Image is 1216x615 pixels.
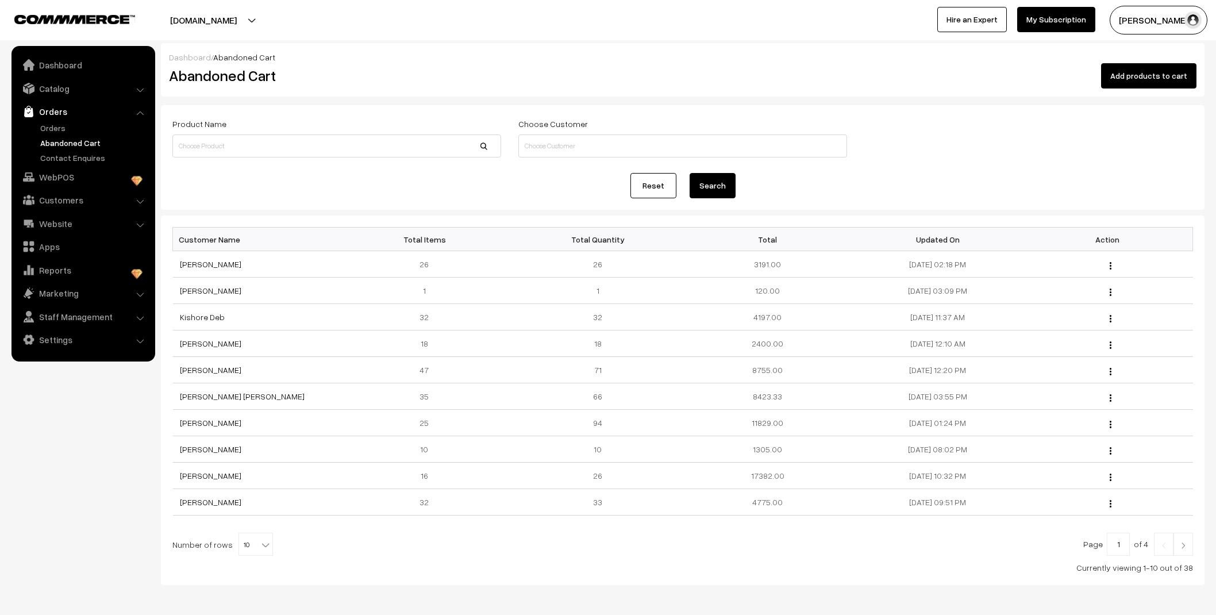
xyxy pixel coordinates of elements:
a: WebPOS [14,167,151,187]
td: [DATE] 08:02 PM [853,436,1023,463]
a: Catalog [14,78,151,99]
a: COMMMERCE [14,11,115,25]
td: 3191.00 [683,251,853,278]
img: Menu [1110,289,1111,296]
th: Customer Name [173,228,343,251]
a: [PERSON_NAME] [180,418,241,428]
td: [DATE] 10:32 PM [853,463,1023,489]
a: Contact Enquires [37,152,151,164]
a: [PERSON_NAME] [180,444,241,454]
a: Reset [630,173,676,198]
div: / [169,51,1196,63]
button: Add products to cart [1101,63,1196,89]
label: Choose Customer [518,118,588,130]
th: Total Quantity [513,228,683,251]
h2: Abandoned Cart [169,67,500,84]
td: 10 [513,436,683,463]
a: Settings [14,329,151,350]
td: 1305.00 [683,436,853,463]
a: [PERSON_NAME] [180,339,241,348]
td: [DATE] 09:51 PM [853,489,1023,516]
td: 16 [343,463,513,489]
th: Total Items [343,228,513,251]
td: [DATE] 01:24 PM [853,410,1023,436]
td: 8755.00 [683,357,853,383]
img: user [1184,11,1202,29]
span: of 4 [1134,539,1148,549]
td: 18 [343,330,513,357]
td: 17382.00 [683,463,853,489]
img: Menu [1110,447,1111,455]
td: 71 [513,357,683,383]
td: [DATE] 02:18 PM [853,251,1023,278]
td: [DATE] 03:09 PM [853,278,1023,304]
img: Menu [1110,500,1111,508]
th: Updated On [853,228,1023,251]
td: 32 [343,304,513,330]
a: Orders [14,101,151,122]
td: 120.00 [683,278,853,304]
a: Dashboard [169,52,211,62]
a: Kishore Deb [180,312,225,322]
button: [DOMAIN_NAME] [130,6,277,34]
td: 4775.00 [683,489,853,516]
input: Choose Customer [518,134,847,157]
a: [PERSON_NAME] [PERSON_NAME] [180,391,305,401]
img: Menu [1110,394,1111,402]
span: 10 [238,533,273,556]
td: 26 [513,463,683,489]
img: Menu [1110,341,1111,349]
a: Apps [14,236,151,257]
button: [PERSON_NAME] [1110,6,1207,34]
img: Right [1178,542,1188,549]
td: 8423.33 [683,383,853,410]
a: Customers [14,190,151,210]
a: [PERSON_NAME] [180,471,241,481]
td: 26 [513,251,683,278]
td: 1 [513,278,683,304]
td: [DATE] 12:10 AM [853,330,1023,357]
td: 35 [343,383,513,410]
td: 25 [343,410,513,436]
img: COMMMERCE [14,15,135,24]
img: Menu [1110,368,1111,375]
td: 1 [343,278,513,304]
td: [DATE] 12:20 PM [853,357,1023,383]
button: Search [690,173,736,198]
td: 94 [513,410,683,436]
td: 18 [513,330,683,357]
a: [PERSON_NAME] [180,286,241,295]
span: Number of rows [172,539,233,551]
td: [DATE] 11:37 AM [853,304,1023,330]
td: 33 [513,489,683,516]
td: 26 [343,251,513,278]
label: Product Name [172,118,226,130]
img: Left [1159,542,1169,549]
td: [DATE] 03:55 PM [853,383,1023,410]
th: Action [1023,228,1193,251]
td: 47 [343,357,513,383]
div: Currently viewing 1-10 out of 38 [172,562,1193,574]
input: Choose Product [172,134,501,157]
a: [PERSON_NAME] [180,259,241,269]
a: Orders [37,122,151,134]
td: 32 [343,489,513,516]
td: 66 [513,383,683,410]
a: Reports [14,260,151,280]
a: My Subscription [1017,7,1095,32]
th: Total [683,228,853,251]
img: Menu [1110,315,1111,322]
td: 10 [343,436,513,463]
td: 32 [513,304,683,330]
a: Website [14,213,151,234]
a: [PERSON_NAME] [180,365,241,375]
a: Staff Management [14,306,151,327]
td: 4197.00 [683,304,853,330]
span: 10 [239,533,272,556]
a: Dashboard [14,55,151,75]
a: Hire an Expert [937,7,1007,32]
img: Menu [1110,262,1111,270]
a: [PERSON_NAME] [180,497,241,507]
a: Abandoned Cart [37,137,151,149]
a: Marketing [14,283,151,303]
